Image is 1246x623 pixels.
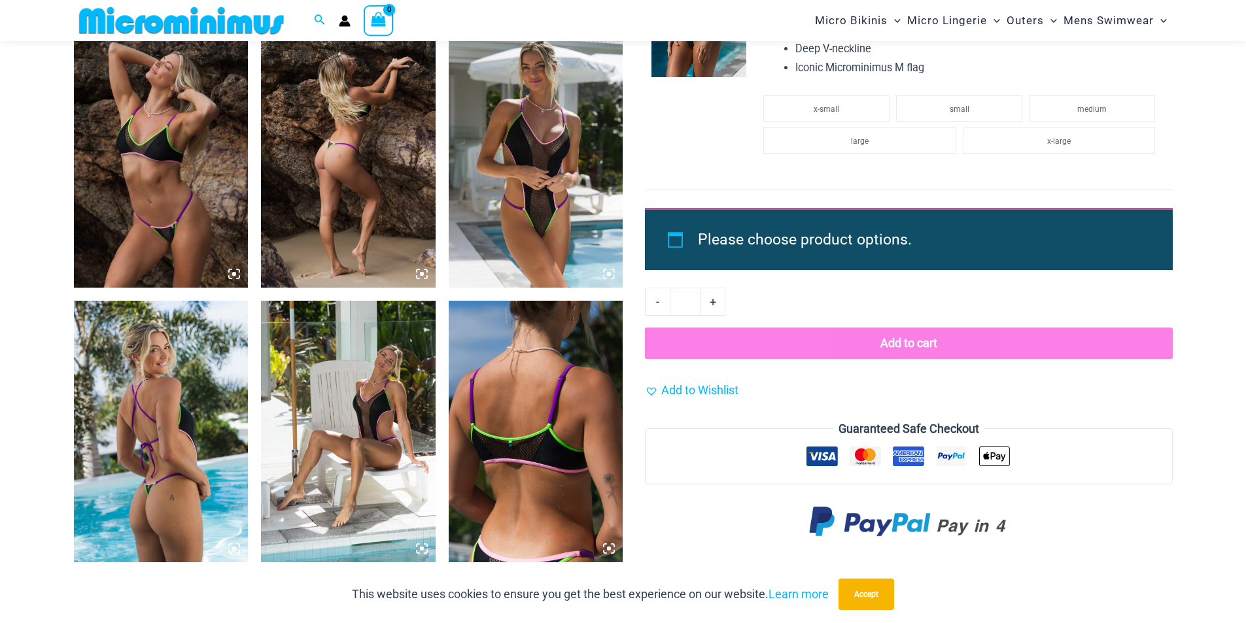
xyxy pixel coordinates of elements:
input: Product quantity [670,288,701,315]
span: Menu Toggle [888,4,901,37]
a: Mens SwimwearMenu ToggleMenu Toggle [1060,4,1170,37]
span: x-small [814,105,839,114]
a: Account icon link [339,15,351,27]
a: - [645,288,670,315]
li: Please choose product options. [698,225,1143,255]
li: x-large [963,127,1155,154]
span: Menu Toggle [987,4,1000,37]
span: Micro Lingerie [907,4,987,37]
a: Search icon link [314,12,326,29]
button: Accept [839,579,894,610]
li: large [763,127,956,154]
a: View Shopping Cart, empty [364,5,394,35]
a: + [701,288,725,315]
img: Reckless Neon Crush Black Neon 349 Crop Top 466 Thong [74,26,249,288]
li: Iconic Microminimus M flag [795,58,1162,78]
li: x-small [763,95,890,122]
span: Menu Toggle [1154,4,1167,37]
img: Reckless Neon Crush Black Neon 879 One Piece [261,301,436,562]
span: small [950,105,969,114]
span: Outers [1007,4,1044,37]
img: Reckless Neon Crush Black Neon 349 Crop Top [449,301,623,562]
p: | [645,562,1172,582]
img: MM SHOP LOGO FLAT [74,6,289,35]
li: medium [1029,95,1155,122]
img: Reckless Neon Crush Black Neon 879 One Piece [449,26,623,288]
span: Menu Toggle [1044,4,1057,37]
span: Micro Bikinis [815,4,888,37]
span: Mens Swimwear [1064,4,1154,37]
span: Add to Wishlist [661,383,738,397]
a: Micro LingerieMenu ToggleMenu Toggle [904,4,1003,37]
a: Micro BikinisMenu ToggleMenu Toggle [812,4,904,37]
img: Reckless Neon Crush Black Neon 349 Crop Top 466 Thong [261,26,436,288]
a: OutersMenu ToggleMenu Toggle [1003,4,1060,37]
img: Reckless Neon Crush Black Neon 879 One Piece [74,301,249,562]
li: Deep V-neckline [795,39,1162,59]
button: Add to cart [645,328,1172,359]
span: medium [1077,105,1107,114]
span: x-large [1047,137,1071,146]
nav: Site Navigation [810,2,1173,39]
li: small [896,95,1022,122]
a: Add to Wishlist [645,380,738,400]
p: This website uses cookies to ensure you get the best experience on our website. [352,584,829,604]
span: large [851,137,869,146]
a: Learn more [769,587,829,601]
legend: Guaranteed Safe Checkout [833,419,984,439]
